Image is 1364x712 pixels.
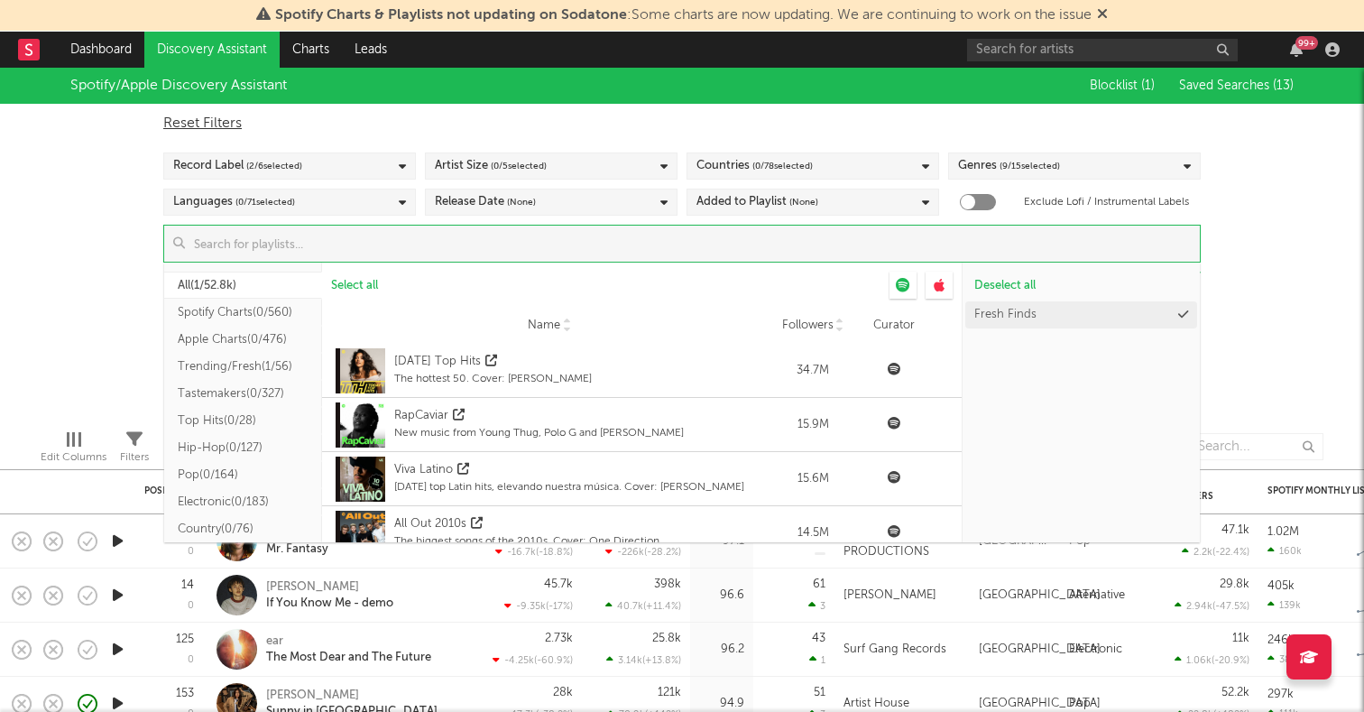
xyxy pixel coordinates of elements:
button: Country(0/76) [164,515,322,542]
div: 34.7M [777,362,849,380]
div: -9.35k ( -17 % ) [504,600,573,612]
a: earThe Most Dear and The Future [266,633,431,666]
span: (None) [789,191,818,213]
div: Spotify/Apple Discovery Assistant [70,75,287,97]
a: Charts [280,32,342,68]
div: Record Label [173,155,302,177]
div: 47.1k [1221,524,1249,536]
div: Viva Latino [394,461,453,479]
button: Deselect all [965,272,1197,299]
div: 2.2k ( -22.4 % ) [1182,546,1249,558]
div: 3.14k ( +13.8 % ) [606,654,681,666]
div: The biggest songs of the 2010s. Cover: One Direction [394,533,659,550]
div: Electronic [1069,639,1122,661]
div: Position [144,485,188,496]
div: RapCaviar [394,407,448,425]
div: 15.9M [777,416,849,434]
div: Alternative [1069,585,1125,606]
span: ( 0 / 78 selected) [752,155,813,177]
div: Genres [958,155,1060,177]
span: Name [528,319,560,333]
div: 125 [176,633,194,645]
div: Release Date [435,191,536,213]
div: Countries [696,155,813,177]
div: 3 [808,599,825,612]
div: 15.6M [777,470,849,488]
span: Saved Searches [1179,79,1294,92]
div: Artist Size [435,155,547,177]
div: 51 [814,687,825,698]
div: [GEOGRAPHIC_DATA] [979,585,1101,606]
div: 29.8k [1220,578,1249,590]
div: 0 [188,547,194,557]
div: 246k [1267,634,1295,646]
button: Saved Searches (13) [1174,79,1294,93]
span: ( 1 ) [1141,79,1155,92]
div: 52.2k [1221,687,1249,698]
span: Blocklist [1090,79,1155,92]
button: Hip-Hop(0/127) [164,434,322,461]
button: Trending/Fresh(1/56) [164,353,322,380]
div: [DATE] Top Hits [394,353,481,371]
span: Select all [331,280,378,291]
span: Spotify Charts & Playlists not updating on Sodatone [275,8,627,23]
button: Apple Charts(0/476) [164,326,322,353]
button: Fresh Finds [965,301,1197,328]
div: 38.3k [1267,653,1304,665]
span: Dismiss [1097,8,1108,23]
div: [GEOGRAPHIC_DATA] [979,639,1101,661]
a: Dashboard [58,32,144,68]
div: 28k [553,687,573,698]
div: 99 + [1295,36,1318,50]
a: Fresh Finds [974,309,1037,320]
a: Leads [342,32,400,68]
div: 1.02M [1267,526,1299,538]
div: 153 [176,688,194,699]
button: Electronic(0/183) [164,488,322,515]
div: [PERSON_NAME] [266,688,438,704]
span: ( 0 / 71 selected) [235,191,295,213]
div: -226k ( -28.2 % ) [605,546,681,558]
div: Surf Gang Records [843,639,946,661]
span: ( 0 / 5 selected) [491,155,547,177]
div: 139k [1267,599,1301,611]
div: Edit Columns [41,447,106,468]
div: 121k [658,687,681,698]
button: 99+ [1290,42,1303,57]
div: 96.6 [699,585,744,606]
div: Curator [858,317,930,335]
div: 14 [181,579,194,591]
span: (None) [507,191,536,213]
div: [PERSON_NAME] [843,585,936,606]
div: ear [266,633,431,650]
div: 45.7k [544,578,573,590]
div: Edit Columns [41,424,106,476]
a: Discovery Assistant [144,32,280,68]
div: 96.2 [699,639,744,661]
div: All Out 2010s [394,515,466,533]
div: Filters [120,424,149,476]
label: Exclude Lofi / Instrumental Labels [1024,191,1189,213]
span: ( 9 / 15 selected) [1000,155,1060,177]
span: Followers [782,319,834,333]
div: If You Know Me - demo [266,596,393,612]
button: All(1/52.8k) [164,272,322,299]
div: 297k [1267,689,1294,700]
div: The hottest 50. Cover: [PERSON_NAME] [394,371,592,387]
div: 1 [809,653,825,666]
input: Search for artists [967,39,1238,61]
div: 14.5M [777,524,849,542]
div: 43 [812,633,825,644]
div: 2.94k ( -47.5 % ) [1175,600,1249,612]
a: [PERSON_NAME]If You Know Me - demo [266,579,393,612]
div: -16.7k ( -18.8 % ) [495,546,573,558]
div: 405k [1267,580,1295,592]
div: 160k [1267,545,1302,557]
div: 11k [1232,633,1249,644]
span: : Some charts are now updating. We are continuing to work on the issue [275,8,1092,23]
div: 2.73k [545,633,573,644]
span: ( 2 / 6 selected) [246,155,302,177]
div: 0 [188,655,194,665]
input: Search for playlists... [185,226,1200,262]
